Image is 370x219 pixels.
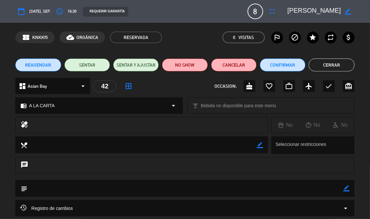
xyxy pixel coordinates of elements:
[110,32,162,43] span: RESERVADA
[56,7,63,15] i: access_time
[246,82,254,90] i: cake
[19,82,26,90] i: dashboard
[260,58,306,71] button: Confirmar
[267,6,278,17] button: fullscreen
[345,33,353,41] i: attach_money
[20,204,73,212] span: Registro de cambios
[93,80,116,92] div: 42
[193,103,199,109] i: local_bar
[272,121,299,129] div: No
[211,58,257,71] button: Cancelar
[285,82,293,90] i: work_outline
[327,33,335,41] i: repeat
[32,34,48,41] span: KNKKf5
[113,58,159,71] button: SENTAR Y AJUSTAR
[239,34,254,41] em: Visitas
[66,33,74,41] i: cloud_done
[15,6,27,17] button: calendar_today
[28,83,47,90] span: Asian Bay
[257,142,263,148] i: border_color
[76,34,98,41] span: ORGÁNICA
[309,33,317,41] i: star
[325,82,333,90] i: check
[15,58,61,71] button: REAGENDAR
[299,121,327,129] div: No
[268,7,276,15] i: fullscreen
[20,185,27,192] i: subject
[54,6,65,17] button: access_time
[327,121,354,129] div: No
[305,82,313,90] i: airplanemode_active
[64,58,110,71] button: SENTAR
[21,121,28,130] i: healing
[22,33,30,41] span: confirmation_number
[20,141,27,148] i: local_dining
[345,82,353,90] i: card_giftcard
[248,4,263,19] span: 8
[25,62,51,69] span: REAGENDAR
[170,102,178,109] i: arrow_drop_down
[83,7,128,17] div: REQUERIR GARANTÍA
[125,82,132,90] i: border_all
[233,34,236,41] span: 0
[29,8,50,15] span: [DATE], sep.
[266,82,273,90] i: favorite_border
[309,58,354,71] button: Cerrar
[291,33,299,41] i: block
[29,102,55,109] span: A LA CARTA
[21,161,28,170] i: chat
[342,204,350,212] i: arrow_drop_down
[68,8,76,15] span: 16:30
[273,33,281,41] i: outlined_flag
[17,7,25,15] i: calendar_today
[345,8,351,15] i: border_color
[79,82,87,90] i: arrow_drop_down
[215,83,237,90] span: OCCASION:
[201,102,276,109] span: Bebida no disponible para este menú
[344,185,350,191] i: border_color
[21,103,27,109] i: chrome_reader_mode
[162,58,208,71] button: NO SHOW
